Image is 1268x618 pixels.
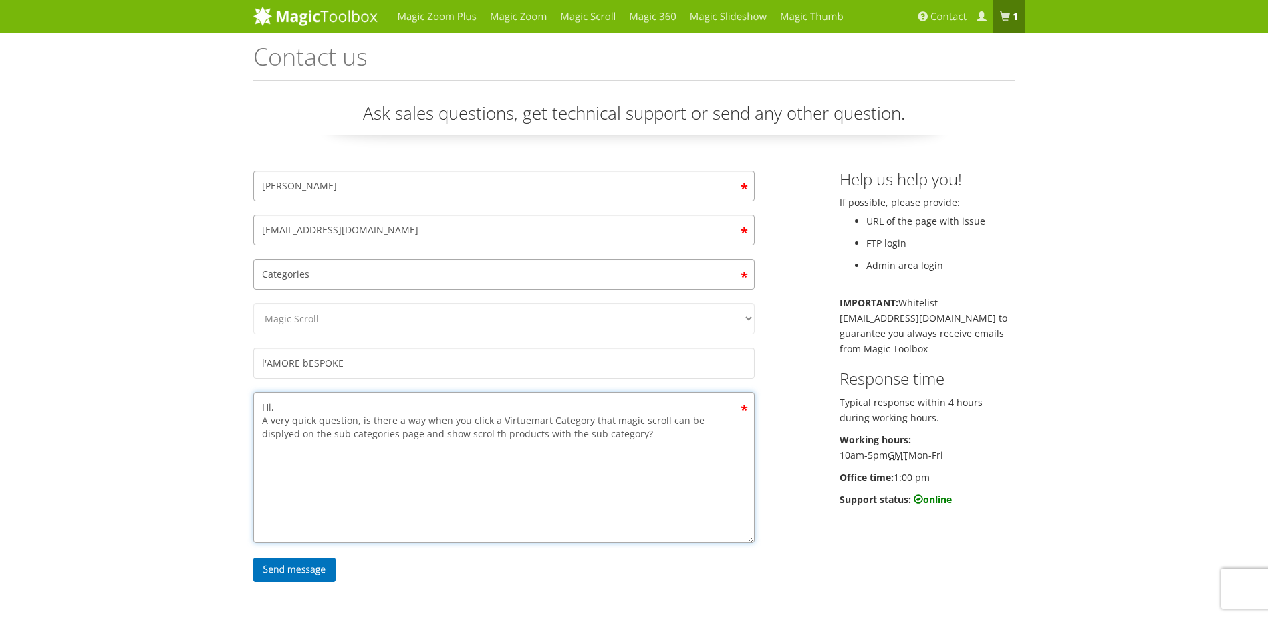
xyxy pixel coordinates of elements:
form: Contact form [253,171,755,589]
span: Contact [930,10,967,23]
h3: Help us help you! [840,171,1015,188]
li: URL of the page with issue [866,213,1015,229]
li: FTP login [866,235,1015,251]
input: Your website [253,348,755,379]
div: If possible, please provide: [830,171,1025,514]
b: online [914,493,952,506]
input: Subject [253,259,755,290]
b: IMPORTANT: [840,296,898,309]
input: Send message [253,558,336,582]
img: MagicToolbox.com - Image tools for your website [253,6,378,26]
acronym: Greenwich Mean Time [888,449,908,461]
h1: Contact us [253,43,1015,81]
p: 10am-5pm Mon-Fri [840,432,1015,463]
b: Working hours: [840,433,911,446]
p: Typical response within 4 hours during working hours. [840,395,1015,425]
li: Admin area login [866,257,1015,273]
p: Whitelist [EMAIL_ADDRESS][DOMAIN_NAME] to guarantee you always receive emails from Magic Toolbox [840,295,1015,356]
b: 1 [1013,10,1019,23]
b: Support status: [840,493,911,506]
b: Office time: [840,471,894,484]
input: Your name [253,171,755,201]
input: Email [253,215,755,245]
p: 1:00 pm [840,470,1015,485]
h3: Response time [840,370,1015,387]
p: Ask sales questions, get technical support or send any other question. [253,101,1015,135]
